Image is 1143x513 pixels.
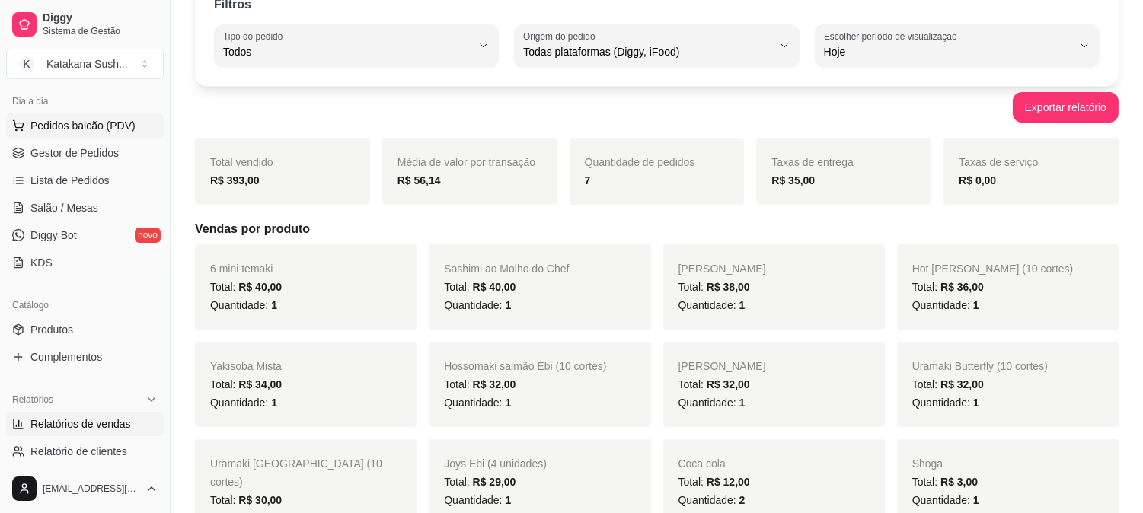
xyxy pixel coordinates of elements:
[523,30,600,43] label: Origem do pedido
[771,174,815,186] strong: R$ 35,00
[678,457,726,470] span: Coca cola
[678,397,746,409] span: Quantidade:
[505,299,511,311] span: 1
[707,281,750,293] span: R$ 38,00
[739,397,746,409] span: 1
[912,397,979,409] span: Quantidade:
[824,44,1072,59] span: Hoje
[210,156,273,168] span: Total vendido
[912,360,1048,372] span: Uramaki Butterfly (10 cortes)
[30,173,110,188] span: Lista de Pedidos
[210,378,282,390] span: Total:
[678,476,750,488] span: Total:
[223,30,288,43] label: Tipo do pedido
[6,113,164,138] button: Pedidos balcão (PDV)
[397,156,535,168] span: Média de valor por transação
[30,145,119,161] span: Gestor de Pedidos
[30,444,127,459] span: Relatório de clientes
[6,196,164,220] a: Salão / Mesas
[444,457,547,470] span: Joys Ebi (4 unidades)
[210,263,273,275] span: 6 mini temaki
[912,299,979,311] span: Quantidade:
[210,494,282,506] span: Total:
[30,322,73,337] span: Produtos
[210,174,260,186] strong: R$ 393,00
[6,470,164,507] button: [EMAIL_ADDRESS][DOMAIN_NAME]
[912,263,1074,275] span: Hot [PERSON_NAME] (10 cortes)
[678,263,766,275] span: [PERSON_NAME]
[473,281,516,293] span: R$ 40,00
[912,281,984,293] span: Total:
[6,412,164,436] a: Relatórios de vendas
[678,299,746,311] span: Quantidade:
[940,378,984,390] span: R$ 32,00
[6,317,164,342] a: Produtos
[585,174,591,186] strong: 7
[678,281,750,293] span: Total:
[6,49,164,79] button: Select a team
[6,293,164,317] div: Catálogo
[30,200,98,215] span: Salão / Mesas
[12,394,53,406] span: Relatórios
[214,24,499,67] button: Tipo do pedidoTodos
[30,228,77,243] span: Diggy Bot
[210,281,282,293] span: Total:
[210,457,382,488] span: Uramaki [GEOGRAPHIC_DATA] (10 cortes)
[678,378,750,390] span: Total:
[6,89,164,113] div: Dia a dia
[444,397,511,409] span: Quantidade:
[707,476,750,488] span: R$ 12,00
[912,476,978,488] span: Total:
[940,476,978,488] span: R$ 3,00
[210,299,277,311] span: Quantidade:
[30,349,102,365] span: Complementos
[6,6,164,43] a: DiggySistema de Gestão
[238,281,282,293] span: R$ 40,00
[505,397,511,409] span: 1
[210,397,277,409] span: Quantidade:
[815,24,1100,67] button: Escolher período de visualizaçãoHoje
[739,299,746,311] span: 1
[473,476,516,488] span: R$ 29,00
[6,168,164,193] a: Lista de Pedidos
[6,141,164,165] a: Gestor de Pedidos
[912,457,943,470] span: Shoga
[6,223,164,247] a: Diggy Botnovo
[739,494,746,506] span: 2
[444,378,516,390] span: Total:
[940,281,984,293] span: R$ 36,00
[6,345,164,369] a: Complementos
[973,397,979,409] span: 1
[444,476,516,488] span: Total:
[223,44,471,59] span: Todos
[444,281,516,293] span: Total:
[210,360,282,372] span: Yakisoba Mista
[46,56,128,72] div: Katakana Sush ...
[444,494,511,506] span: Quantidade:
[771,156,853,168] span: Taxas de entrega
[959,156,1038,168] span: Taxas de serviço
[30,255,53,270] span: KDS
[195,220,1119,238] h5: Vendas por produto
[30,118,136,133] span: Pedidos balcão (PDV)
[473,378,516,390] span: R$ 32,00
[238,378,282,390] span: R$ 34,00
[19,56,34,72] span: K
[238,494,282,506] span: R$ 30,00
[973,299,979,311] span: 1
[678,360,766,372] span: [PERSON_NAME]
[444,360,606,372] span: Hossomaki salmão Ebi (10 cortes)
[959,174,996,186] strong: R$ 0,00
[6,250,164,275] a: KDS
[43,483,139,495] span: [EMAIL_ADDRESS][DOMAIN_NAME]
[6,439,164,464] a: Relatório de clientes
[912,378,984,390] span: Total:
[1013,92,1119,123] button: Exportar relatório
[678,494,746,506] span: Quantidade:
[824,30,962,43] label: Escolher período de visualização
[271,299,277,311] span: 1
[707,378,750,390] span: R$ 32,00
[397,174,441,186] strong: R$ 56,14
[43,25,158,37] span: Sistema de Gestão
[505,494,511,506] span: 1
